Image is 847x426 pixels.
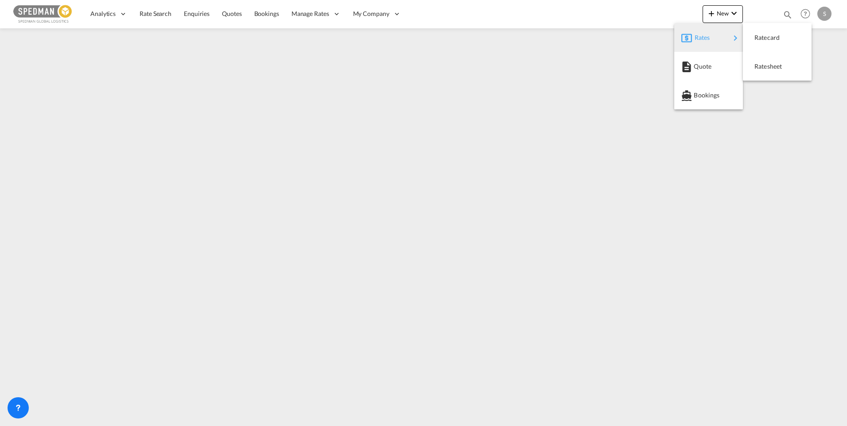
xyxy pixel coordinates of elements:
[694,58,703,75] span: Quote
[681,84,736,106] div: Bookings
[730,33,741,43] md-icon: icon-chevron-right
[674,52,743,81] button: Quote
[695,29,705,46] span: Rates
[674,81,743,109] button: Bookings
[681,55,736,77] div: Quote
[694,86,703,104] span: Bookings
